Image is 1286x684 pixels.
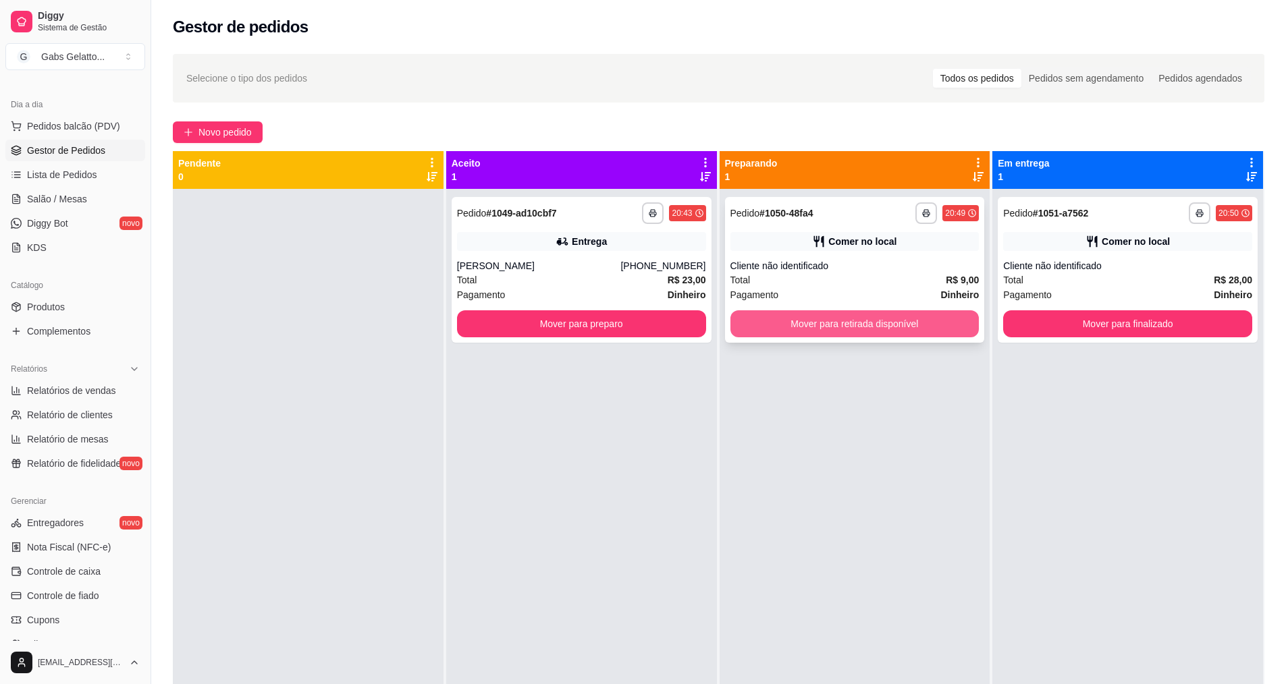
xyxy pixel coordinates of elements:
strong: Dinheiro [940,289,979,300]
div: Gerenciar [5,490,145,512]
p: Em entrega [998,156,1049,170]
div: Gabs Gelatto ... [41,50,105,63]
span: Relatório de clientes [27,408,113,422]
span: plus [184,127,193,137]
span: Complementos [27,324,90,338]
span: Cupons [27,613,59,627]
a: Gestor de Pedidos [5,140,145,161]
span: Sistema de Gestão [38,22,140,33]
span: Total [1003,273,1023,287]
span: Pedido [1003,208,1033,219]
strong: # 1050-48fa4 [759,208,813,219]
span: Pagamento [457,287,506,302]
span: [EMAIL_ADDRESS][DOMAIN_NAME] [38,657,124,668]
p: 1 [452,170,481,183]
div: Dia a dia [5,94,145,115]
div: [PERSON_NAME] [457,259,621,273]
div: [PHONE_NUMBER] [620,259,705,273]
a: Entregadoresnovo [5,512,145,534]
span: Controle de fiado [27,589,99,602]
div: Cliente não identificado [1003,259,1252,273]
a: KDS [5,237,145,258]
strong: Dinheiro [1214,289,1252,300]
span: Pagamento [730,287,779,302]
a: Cupons [5,609,145,631]
a: Nota Fiscal (NFC-e) [5,536,145,558]
span: Pedido [730,208,760,219]
strong: # 1051-a7562 [1033,208,1089,219]
div: Todos os pedidos [933,69,1021,88]
button: Mover para retirada disponível [730,310,980,337]
a: Relatório de fidelidadenovo [5,453,145,474]
a: Complementos [5,320,145,342]
span: Diggy Bot [27,217,68,230]
p: 0 [178,170,221,183]
div: Comer no local [828,235,896,248]
a: Salão / Mesas [5,188,145,210]
span: Total [457,273,477,287]
div: Cliente não identificado [730,259,980,273]
p: Pendente [178,156,221,170]
a: Controle de caixa [5,561,145,582]
span: Clientes [27,637,61,651]
p: 1 [998,170,1049,183]
span: Nota Fiscal (NFC-e) [27,540,111,554]
span: Pedidos balcão (PDV) [27,119,120,133]
a: Relatório de clientes [5,404,145,426]
button: Mover para preparo [457,310,706,337]
div: 20:49 [945,208,965,219]
button: Pedidos balcão (PDV) [5,115,145,137]
a: Diggy Botnovo [5,212,145,234]
p: Preparando [725,156,778,170]
a: Produtos [5,296,145,318]
div: Comer no local [1102,235,1170,248]
button: Select a team [5,43,145,70]
strong: R$ 23,00 [668,275,706,285]
div: 20:50 [1218,208,1239,219]
button: Mover para finalizado [1003,310,1252,337]
div: Pedidos agendados [1151,69,1250,88]
span: Controle de caixa [27,565,101,578]
span: G [17,50,30,63]
strong: # 1049-ad10cbf7 [486,208,556,219]
span: Novo pedido [198,125,252,140]
span: Salão / Mesas [27,192,87,206]
strong: R$ 9,00 [946,275,979,285]
span: Lista de Pedidos [27,168,97,181]
div: Pedidos sem agendamento [1021,69,1151,88]
div: Catálogo [5,275,145,296]
span: KDS [27,241,47,254]
span: Relatórios [11,364,47,374]
a: Lista de Pedidos [5,164,145,186]
p: 1 [725,170,778,183]
span: Pedido [457,208,487,219]
span: Pagamento [1003,287,1052,302]
span: Produtos [27,300,65,314]
span: Diggy [38,10,140,22]
strong: R$ 28,00 [1214,275,1252,285]
span: Relatório de fidelidade [27,457,121,470]
a: Relatórios de vendas [5,380,145,401]
a: DiggySistema de Gestão [5,5,145,38]
span: Relatório de mesas [27,432,109,446]
div: 20:43 [672,208,692,219]
a: Clientes [5,633,145,655]
div: Entrega [572,235,607,248]
span: Gestor de Pedidos [27,144,105,157]
span: Total [730,273,751,287]
span: Selecione o tipo dos pedidos [186,71,307,86]
span: Relatórios de vendas [27,384,116,397]
h2: Gestor de pedidos [173,16,309,38]
a: Controle de fiado [5,585,145,606]
button: [EMAIL_ADDRESS][DOMAIN_NAME] [5,646,145,679]
p: Aceito [452,156,481,170]
strong: Dinheiro [668,289,706,300]
span: Entregadores [27,516,84,530]
button: Novo pedido [173,121,263,143]
a: Relatório de mesas [5,428,145,450]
